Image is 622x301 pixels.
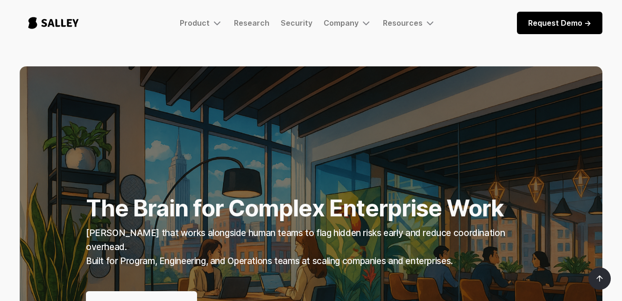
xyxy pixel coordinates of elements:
div: Resources [383,17,436,29]
a: Security [281,18,312,28]
a: home [20,7,87,38]
a: Research [234,18,269,28]
div: Company [324,18,359,28]
a: Request Demo -> [517,12,602,34]
strong: The Brain for Complex Enterprise Work [86,194,504,222]
strong: [PERSON_NAME] that works alongside human teams to flag hidden risks early and reduce coordination... [86,228,505,266]
div: Company [324,17,372,29]
div: Product [180,17,223,29]
div: Product [180,18,210,28]
div: Resources [383,18,423,28]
